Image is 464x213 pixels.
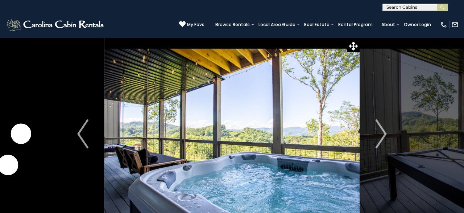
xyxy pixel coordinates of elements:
a: Local Area Guide [255,20,299,30]
img: White-1-2.png [5,17,106,32]
a: About [378,20,399,30]
span: My Favs [187,21,204,28]
a: Browse Rentals [212,20,253,30]
a: Real Estate [301,20,333,30]
a: Owner Login [400,20,435,30]
img: mail-regular-white.png [451,21,459,28]
a: Rental Program [335,20,376,30]
img: arrow [376,119,386,148]
img: phone-regular-white.png [440,21,447,28]
a: My Favs [179,21,204,28]
img: arrow [77,119,88,148]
